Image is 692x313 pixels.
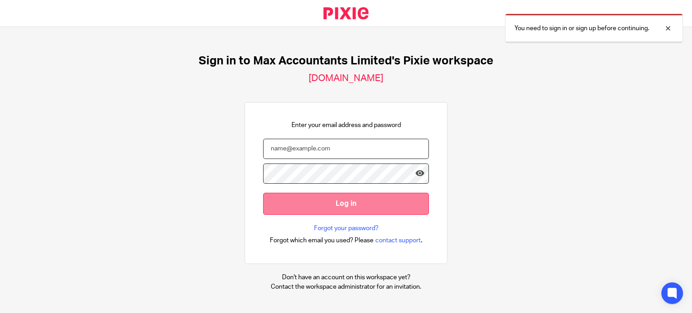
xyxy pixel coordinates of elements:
[514,24,649,33] p: You need to sign in or sign up before continuing.
[263,139,429,159] input: name@example.com
[263,193,429,215] input: Log in
[270,235,423,245] div: .
[271,282,421,291] p: Contact the workspace administrator for an invitation.
[271,273,421,282] p: Don't have an account on this workspace yet?
[375,236,421,245] span: contact support
[314,224,378,233] a: Forgot your password?
[291,121,401,130] p: Enter your email address and password
[309,73,383,84] h2: [DOMAIN_NAME]
[199,54,493,68] h1: Sign in to Max Accountants Limited's Pixie workspace
[270,236,373,245] span: Forgot which email you used? Please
